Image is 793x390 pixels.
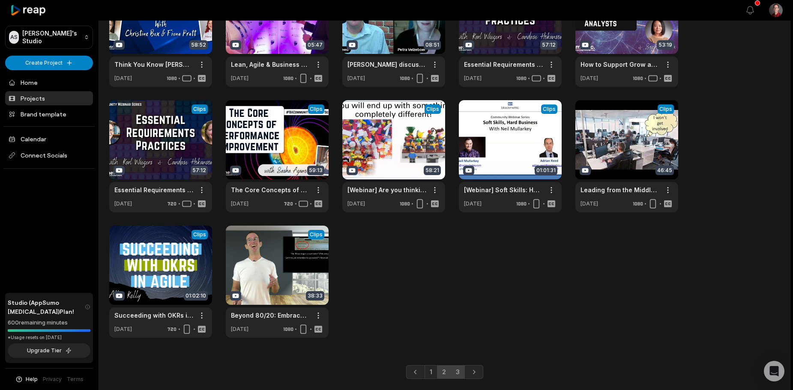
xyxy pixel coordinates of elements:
span: Help [26,375,38,383]
a: Think You Know [PERSON_NAME]? Smarter Ways BAs Can Use Atlassian Tools with [PERSON_NAME] & [PERS... [114,60,193,69]
div: *Usage resets on [DATE] [8,334,90,341]
a: Terms [67,375,84,383]
div: Open Intercom Messenger [764,361,784,381]
a: Page 2 is your current page [437,365,451,379]
a: [PERSON_NAME] discusses mental health (after keynote at #BA2022) [347,60,426,69]
a: Next page [464,365,483,379]
a: Page 3 [451,365,465,379]
ul: Pagination [406,365,483,379]
a: Succeeding with OKRs in Agile with [PERSON_NAME] [114,311,193,320]
a: Previous page [406,365,425,379]
a: [Webinar] Soft Skills: Hard Business with [PERSON_NAME] [464,185,543,194]
a: Lean, Agile & Business Analysis: [PERSON_NAME] at #BA2022 [231,60,310,69]
button: Create Project [5,56,93,70]
p: [PERSON_NAME]'s Studio [22,30,81,45]
a: Brand template [5,107,93,121]
button: Upgrade Tier [8,343,90,358]
div: 600 remaining minutes [8,319,90,327]
span: Studio (AppSumo [MEDICAL_DATA]) Plan! [8,298,85,316]
a: Projects [5,91,93,105]
a: Page 1 [425,365,437,379]
a: Leading from the Middle: Influencing Delivery in Tricky Projects with [PERSON_NAME] #BABeyond [581,185,659,194]
a: Calendar [5,132,93,146]
button: Help [15,375,38,383]
a: The Core Concepts of Performance Improvement with [PERSON_NAME] [231,185,310,194]
a: Home [5,75,93,89]
a: Essential Requirements Practices with [PERSON_NAME] & [PERSON_NAME] [114,185,193,194]
span: Connect Socials [5,148,93,163]
a: Privacy [43,375,62,383]
div: AS [9,31,19,44]
a: Essential Requirements Practices with [PERSON_NAME] & [PERSON_NAME] [464,60,543,69]
a: Beyond 80/20: Embrace the Exceptions - [PERSON_NAME] [231,311,310,320]
a: [Webinar] Are you thinking what you think you’re thinking? With [PERSON_NAME] [347,185,426,194]
a: How to Support Grow and Retain New Business Analysts with [PERSON_NAME] and [PERSON_NAME] [581,60,659,69]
